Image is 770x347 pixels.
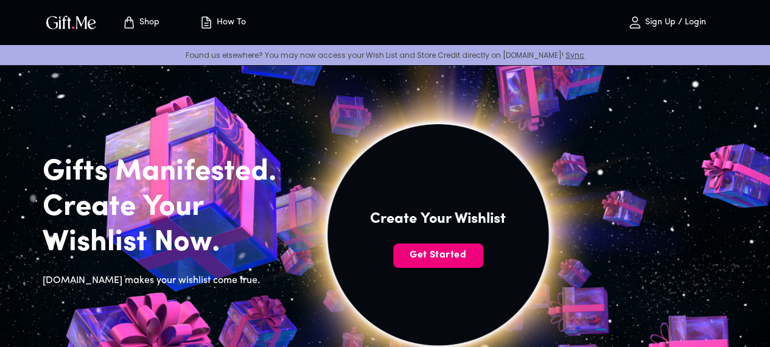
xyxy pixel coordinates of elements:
button: Get Started [393,244,483,268]
h2: Create Your [43,190,296,225]
img: GiftMe Logo [44,13,99,31]
button: Store page [107,3,174,42]
h4: Create Your Wishlist [370,209,506,229]
h2: Wishlist Now. [43,225,296,261]
p: Found us elsewhere? You may now access your Wish List and Store Credit directly on [DOMAIN_NAME]! [10,50,760,60]
button: Sign Up / Login [606,3,727,42]
h2: Gifts Manifested. [43,155,296,190]
p: How To [214,18,246,28]
img: how-to.svg [199,15,214,30]
a: Sync [565,50,584,60]
button: GiftMe Logo [43,15,100,30]
p: Sign Up / Login [642,18,706,28]
h6: [DOMAIN_NAME] makes your wishlist come true. [43,273,296,289]
span: Get Started [393,248,483,262]
p: Shop [136,18,159,28]
button: How To [189,3,256,42]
